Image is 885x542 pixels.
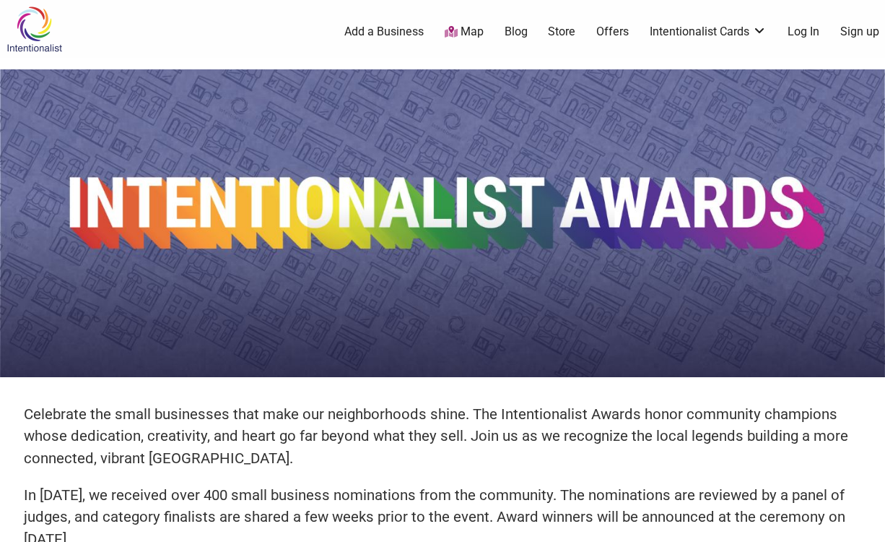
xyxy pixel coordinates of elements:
[596,24,629,40] a: Offers
[788,24,819,40] a: Log In
[548,24,575,40] a: Store
[650,24,767,40] a: Intentionalist Cards
[344,24,424,40] a: Add a Business
[445,24,484,40] a: Map
[24,403,861,470] p: Celebrate the small businesses that make our neighborhoods shine. The Intentionalist Awards honor...
[505,24,528,40] a: Blog
[840,24,879,40] a: Sign up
